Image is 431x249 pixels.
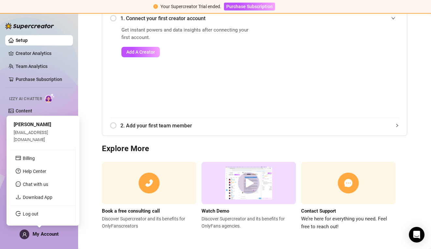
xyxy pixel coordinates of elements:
a: Log out [23,211,38,216]
div: Open Intercom Messenger [409,227,424,242]
span: collapsed [395,124,399,127]
span: [EMAIL_ADDRESS][DOMAIN_NAME] [14,130,48,142]
img: supercreator demo [202,162,296,204]
span: Add A Creator [126,49,155,55]
a: Purchase Subscription [16,77,62,82]
div: 2. Add your first team member [110,118,399,134]
span: Discover Supercreator and its benefits for OnlyFans agencies. [202,215,296,229]
span: We’re here for everything you need. Feel free to reach out! [301,215,396,230]
a: Creator Analytics [16,48,68,59]
a: Help Center [23,169,46,174]
a: Download App [23,195,52,200]
a: Watch DemoDiscover Supercreator and its benefits for OnlyFans agencies. [202,162,296,230]
strong: Watch Demo [202,208,229,214]
span: Get instant powers and data insights after connecting your first account. [121,26,253,42]
a: Content [16,108,32,113]
button: Purchase Subscription [224,3,275,10]
strong: Book a free consulting call [102,208,160,214]
img: AI Chatter [45,93,55,103]
a: Team Analytics [16,64,48,69]
span: exclamation-circle [153,4,158,9]
span: user [22,232,27,237]
span: Chat with us [23,182,48,187]
button: Add A Creator [121,47,160,57]
a: Add A Creator [121,47,253,57]
span: expanded [391,16,395,20]
a: Book a free consulting callDiscover Supercreator and its benefits for OnlyFanscreators [102,162,196,230]
span: Izzy AI Chatter [9,96,42,102]
span: 1. Connect your first creator account [120,14,399,22]
a: Purchase Subscription [224,4,275,9]
h3: Explore More [102,144,407,154]
img: contact support [301,162,396,204]
img: logo-BBDzfeDw.svg [5,23,54,29]
li: Log out [10,209,75,219]
a: Billing [23,156,35,161]
img: consulting call [102,162,196,204]
span: 2. Add your first team member [120,122,399,130]
iframe: Add Creators [269,26,399,110]
span: [PERSON_NAME] [14,122,51,127]
strong: Contact Support [301,208,336,214]
a: Setup [16,38,28,43]
div: 1. Connect your first creator account [110,10,399,26]
span: message [16,181,21,187]
li: Billing [10,153,75,164]
span: Discover Supercreator and its benefits for OnlyFans creators [102,215,196,229]
span: Purchase Subscription [226,4,273,9]
span: Your Supercreator Trial ended. [160,4,221,9]
span: My Account [33,231,59,237]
